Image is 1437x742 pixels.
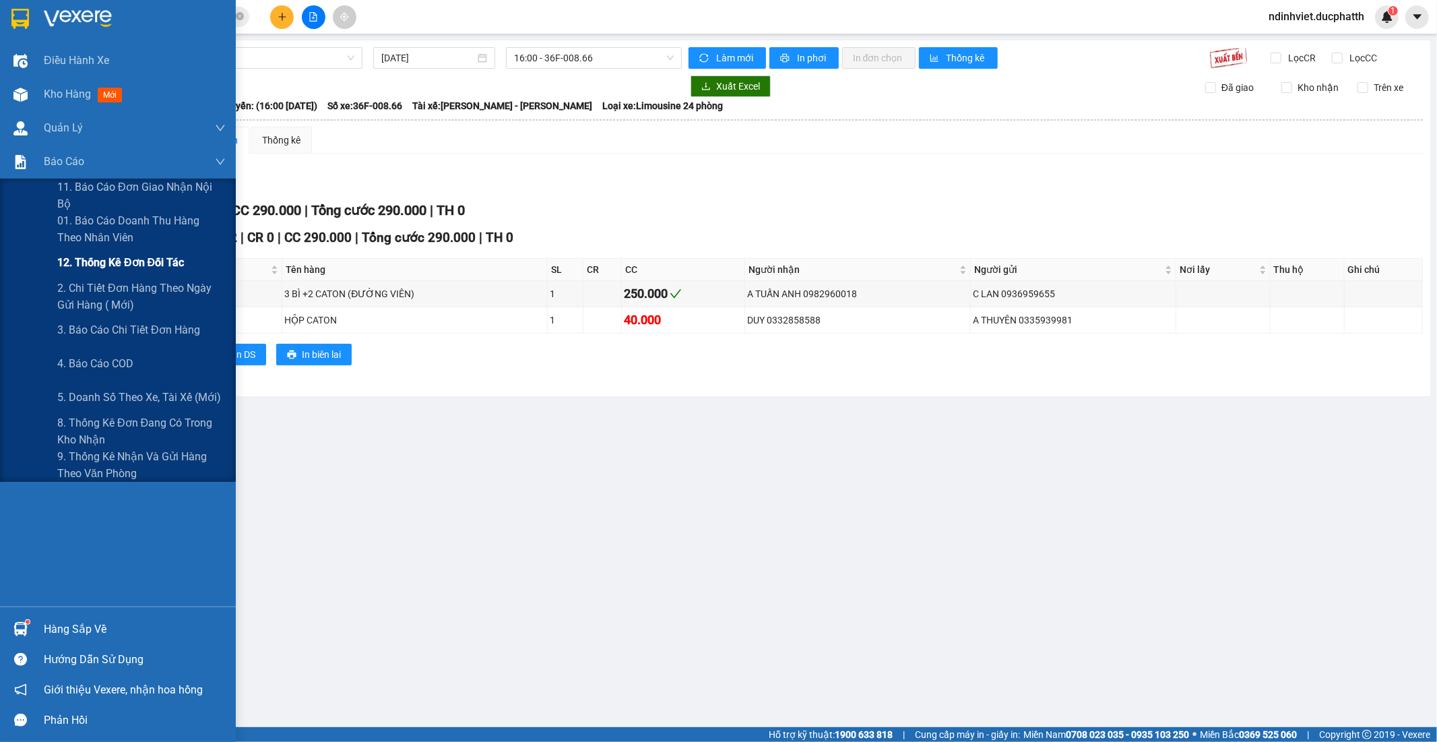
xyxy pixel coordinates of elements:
[302,347,341,362] span: In biên lai
[1283,51,1318,65] span: Lọc CR
[311,202,426,218] span: Tổng cước 290.000
[1405,5,1429,29] button: caret-down
[57,179,226,212] span: 11. Báo cáo đơn giao nhận nội bộ
[362,230,476,245] span: Tổng cước 290.000
[550,286,581,301] div: 1
[208,344,266,365] button: printerIn DS
[278,12,287,22] span: plus
[44,619,226,640] div: Hàng sắp về
[1066,729,1189,740] strong: 0708 023 035 - 0935 103 250
[430,202,433,218] span: |
[747,286,968,301] div: A TUẤN ANH 0982960018
[57,212,226,246] span: 01. Báo cáo doanh thu hàng theo nhân viên
[622,259,745,281] th: CC
[689,47,766,69] button: syncLàm mới
[1411,11,1424,23] span: caret-down
[748,262,957,277] span: Người nhận
[215,156,226,167] span: down
[1307,727,1309,742] span: |
[57,389,221,406] span: 5. Doanh số theo xe, tài xế (mới)
[1391,6,1395,16] span: 1
[14,683,27,696] span: notification
[412,98,592,113] span: Tài xế: [PERSON_NAME] - [PERSON_NAME]
[13,88,28,102] img: warehouse-icon
[973,286,1174,301] div: C LAN 0936959655
[930,53,941,64] span: bar-chart
[13,622,28,636] img: warehouse-icon
[915,727,1020,742] span: Cung cấp máy in - giấy in:
[797,51,828,65] span: In phơi
[270,5,294,29] button: plus
[44,710,226,731] div: Phản hồi
[232,202,301,218] span: CC 290.000
[98,88,122,102] span: mới
[381,51,475,65] input: 12/09/2025
[355,230,358,245] span: |
[583,259,622,281] th: CR
[287,350,296,361] span: printer
[236,11,244,24] span: close-circle
[236,12,244,20] span: close-circle
[1345,51,1380,65] span: Lọc CC
[13,155,28,169] img: solution-icon
[215,123,226,133] span: down
[57,321,200,338] span: 3. Báo cáo chi tiết đơn hàng
[1192,732,1196,737] span: ⚪️
[550,313,581,328] div: 1
[284,230,352,245] span: CC 290.000
[247,230,274,245] span: CR 0
[670,288,682,300] span: check
[14,714,27,726] span: message
[769,727,893,742] span: Hỗ trợ kỹ thuật:
[284,313,545,328] div: HỘP CATON
[57,280,226,313] span: 2. Chi tiết đơn hàng theo ngày gửi hàng ( mới)
[13,54,28,68] img: warehouse-icon
[333,5,356,29] button: aim
[1200,727,1297,742] span: Miền Bắc
[973,313,1174,328] div: A THUYÊN 0335939981
[44,153,84,170] span: Báo cáo
[1345,259,1423,281] th: Ghi chú
[309,12,318,22] span: file-add
[57,355,133,372] span: 4. Báo cáo COD
[11,9,29,29] img: logo-vxr
[44,650,226,670] div: Hướng dẫn sử dụng
[747,313,968,328] div: DUY 0332858588
[14,653,27,666] span: question-circle
[548,259,583,281] th: SL
[276,344,352,365] button: printerIn biên lai
[1271,259,1345,281] th: Thu hộ
[44,681,203,698] span: Giới thiệu Vexere, nhận hoa hồng
[602,98,723,113] span: Loại xe: Limousine 24 phòng
[624,284,742,303] div: 250.000
[340,12,349,22] span: aim
[13,121,28,135] img: warehouse-icon
[1381,11,1393,23] img: icon-new-feature
[1239,729,1297,740] strong: 0369 525 060
[57,414,226,448] span: 8. Thống kê đơn đang có trong kho nhận
[44,88,91,100] span: Kho hàng
[1368,80,1409,95] span: Trên xe
[219,98,317,113] span: Chuyến: (16:00 [DATE])
[26,620,30,624] sup: 1
[624,311,742,330] div: 40.000
[437,202,465,218] span: TH 0
[282,259,548,281] th: Tên hàng
[212,230,237,245] span: SL 2
[1362,730,1372,739] span: copyright
[835,729,893,740] strong: 1900 633 818
[919,47,998,69] button: bar-chartThống kê
[1388,6,1398,16] sup: 1
[284,286,545,301] div: 3 BÌ +2 CATON (ĐƯỜNG VIÊN)
[903,727,905,742] span: |
[302,5,325,29] button: file-add
[1258,8,1375,25] span: ndinhviet.ducphatth
[486,230,513,245] span: TH 0
[327,98,402,113] span: Số xe: 36F-008.66
[514,48,673,68] span: 16:00 - 36F-008.66
[44,119,83,136] span: Quản Lý
[716,51,755,65] span: Làm mới
[44,52,109,69] span: Điều hành xe
[1209,47,1248,69] img: 9k=
[842,47,916,69] button: In đơn chọn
